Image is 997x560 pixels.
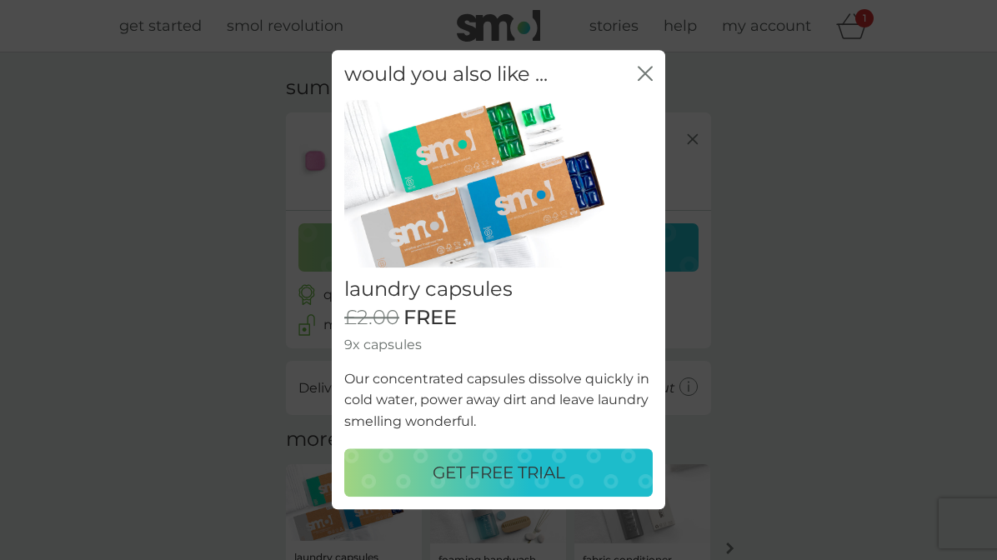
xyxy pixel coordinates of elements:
[344,334,653,356] p: 9x capsules
[344,368,653,432] p: Our concentrated capsules dissolve quickly in cold water, power away dirt and leave laundry smell...
[344,449,653,497] button: GET FREE TRIAL
[344,62,548,87] h2: would you also like ...
[344,307,399,331] span: £2.00
[433,460,565,487] p: GET FREE TRIAL
[638,66,653,83] button: close
[403,307,457,331] span: FREE
[344,278,653,302] h2: laundry capsules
